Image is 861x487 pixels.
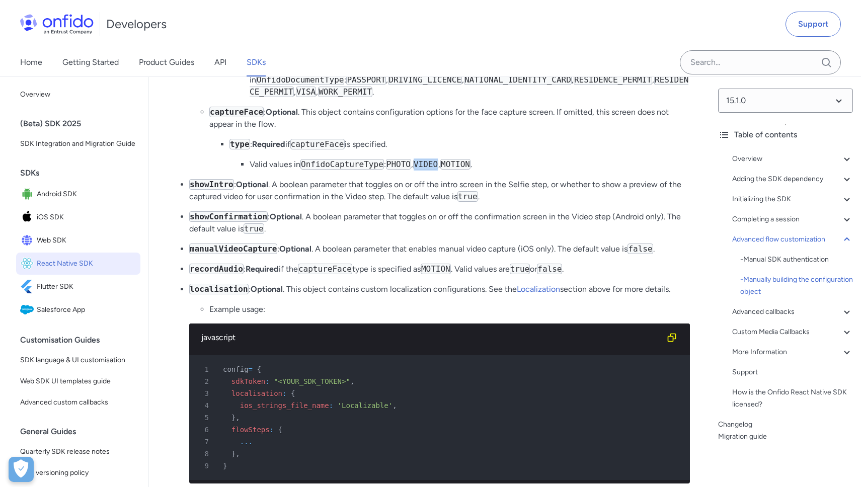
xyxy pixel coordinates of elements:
[16,276,140,298] a: IconFlutter SDKFlutter SDK
[236,180,268,189] strong: Optional
[37,187,136,201] span: Android SDK
[223,462,227,470] span: }
[732,366,853,378] a: Support
[732,173,853,185] a: Adding the SDK dependency
[16,392,140,413] a: Advanced custom callbacks
[193,399,216,412] span: 4
[732,306,853,318] div: Advanced callbacks
[193,363,216,375] span: 1
[718,129,853,141] div: Table of contents
[189,243,277,254] code: manualVideoCapture
[20,467,136,479] span: SDK versioning policy
[20,138,136,150] span: SDK Integration and Migration Guide
[231,377,265,385] span: sdkToken
[250,62,690,98] li: Valid values in : , , , , , , .
[732,346,853,358] a: More Information
[338,401,393,410] span: 'Localizable'
[732,233,853,246] div: Advanced flow customization
[193,436,216,448] span: 7
[680,50,841,74] input: Onfido search input field
[740,254,853,266] div: - Manual SDK authentication
[740,254,853,266] a: -Manual SDK authentication
[20,89,136,101] span: Overview
[252,139,285,149] strong: Required
[732,153,853,165] div: Overview
[231,450,236,458] span: }
[732,193,853,205] a: Initializing the SDK
[266,107,298,117] strong: Optional
[139,48,194,76] a: Product Guides
[440,159,471,170] code: MOTION
[240,438,253,446] span: ...
[300,159,384,170] code: OnfidoCaptureType
[732,213,853,225] div: Completing a session
[231,414,236,422] span: }
[574,74,652,85] code: RESIDENCE_PERMIT
[718,431,853,443] a: Migration guide
[265,377,269,385] span: :
[282,389,286,397] span: :
[732,386,853,411] a: How is the Onfido React Native SDK licensed?
[464,74,572,85] code: NATIONAL_IDENTITY_CARD
[247,48,266,76] a: SDKs
[189,263,690,275] p: : if the type is specified as . Valid values are or .
[189,243,690,255] p: : . A boolean parameter that enables manual video capture (iOS only). The default value is .
[16,299,140,321] a: IconSalesforce AppSalesforce App
[37,303,136,317] span: Salesforce App
[189,284,249,294] code: localisation
[37,210,136,224] span: iOS SDK
[318,87,372,97] code: WORK_PERMIT
[189,283,690,295] p: : . This object contains custom localization configurations. See the section above for more details.
[16,229,140,252] a: IconWeb SDKWeb SDK
[457,191,478,202] code: true
[214,48,226,76] a: API
[20,446,136,458] span: Quarterly SDK release notes
[16,206,140,228] a: IconiOS SDKiOS SDK
[386,159,411,170] code: PHOTO
[231,426,270,434] span: flowSteps
[290,139,345,149] code: captureFace
[628,243,653,254] code: false
[279,244,311,254] strong: Optional
[718,419,853,431] a: Changelog
[291,389,295,397] span: {
[732,326,853,338] div: Custom Media Callbacks
[20,303,37,317] img: IconSalesforce App
[413,159,438,170] code: VIDEO
[250,158,690,171] li: Valid values in : , , .
[209,303,690,315] li: Example usage:
[37,257,136,271] span: React Native SDK
[16,371,140,391] a: Web SDK UI templates guide
[16,442,140,462] a: Quarterly SDK release notes
[256,74,344,85] code: OnfidoDocumentType
[20,210,37,224] img: IconiOS SDK
[20,375,136,387] span: Web SDK UI templates guide
[537,264,562,274] code: false
[9,457,34,482] button: Open Preferences
[278,426,282,434] span: {
[20,233,37,248] img: IconWeb SDK
[16,183,140,205] a: IconAndroid SDKAndroid SDK
[20,14,94,34] img: Onfido Logo
[250,74,688,97] code: RESIDENCE_PERMIT
[20,330,144,350] div: Customisation Guides
[62,48,119,76] a: Getting Started
[16,463,140,483] a: SDK versioning policy
[740,274,853,298] div: - Manually building the configuration object
[106,16,167,32] h1: Developers
[244,223,264,234] code: true
[236,450,240,458] span: ,
[298,264,352,274] code: captureFace
[189,179,690,203] p: : . A boolean parameter that toggles on or off the intro screen in the Selfie step, or whether to...
[193,460,216,472] span: 9
[388,74,462,85] code: DRIVING_LICENCE
[246,264,279,274] strong: Required
[223,365,249,373] span: config
[20,114,144,134] div: (Beta) SDK 2025
[270,426,274,434] span: :
[37,280,136,294] span: Flutter SDK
